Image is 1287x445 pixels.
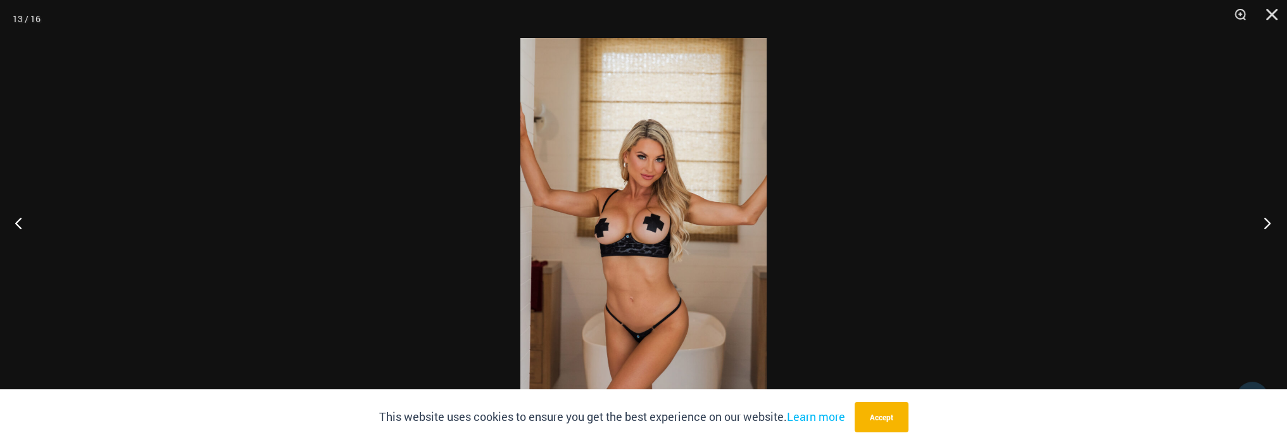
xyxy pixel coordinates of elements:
[520,38,767,407] img: Nights Fall Silver Leopard 1036 Bra 6516 Micro 03
[379,408,845,427] p: This website uses cookies to ensure you get the best experience on our website.
[1240,191,1287,254] button: Next
[13,9,41,28] div: 13 / 16
[855,402,908,432] button: Accept
[787,409,845,424] a: Learn more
